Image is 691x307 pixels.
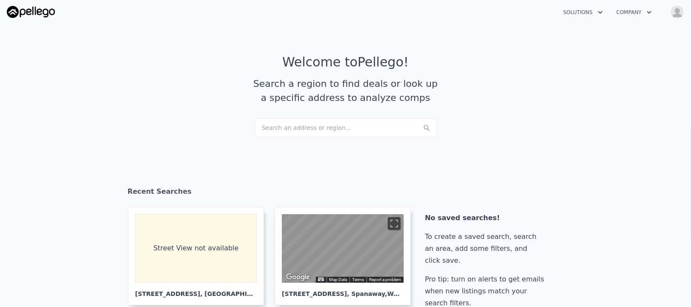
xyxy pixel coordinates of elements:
[388,217,401,230] button: Toggle fullscreen view
[610,5,659,20] button: Company
[250,77,441,105] div: Search a region to find deals or look up a specific address to analyze comps
[282,283,404,298] div: [STREET_ADDRESS] , Spanaway
[425,212,548,224] div: No saved searches!
[329,277,347,283] button: Map Data
[128,207,271,305] a: Street View not available [STREET_ADDRESS], [GEOGRAPHIC_DATA]
[284,272,312,283] a: Open this area in Google Maps (opens a new window)
[385,290,421,297] span: , WA 98445
[7,6,55,18] img: Pellego
[284,272,312,283] img: Google
[275,207,418,305] a: Map [STREET_ADDRESS], Spanaway,WA 98445
[128,180,564,207] div: Recent Searches
[425,231,548,267] div: To create a saved search, search an area, add some filters, and click save.
[135,214,257,283] div: Street View not available
[556,5,610,20] button: Solutions
[318,277,324,281] button: Keyboard shortcuts
[282,214,404,283] div: Street View
[135,283,257,298] div: [STREET_ADDRESS] , [GEOGRAPHIC_DATA]
[282,214,404,283] div: Map
[352,277,364,282] a: Terms (opens in new tab)
[369,277,401,282] a: Report a problem
[255,118,437,137] div: Search an address or region...
[282,55,409,70] div: Welcome to Pellego !
[671,5,684,19] img: avatar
